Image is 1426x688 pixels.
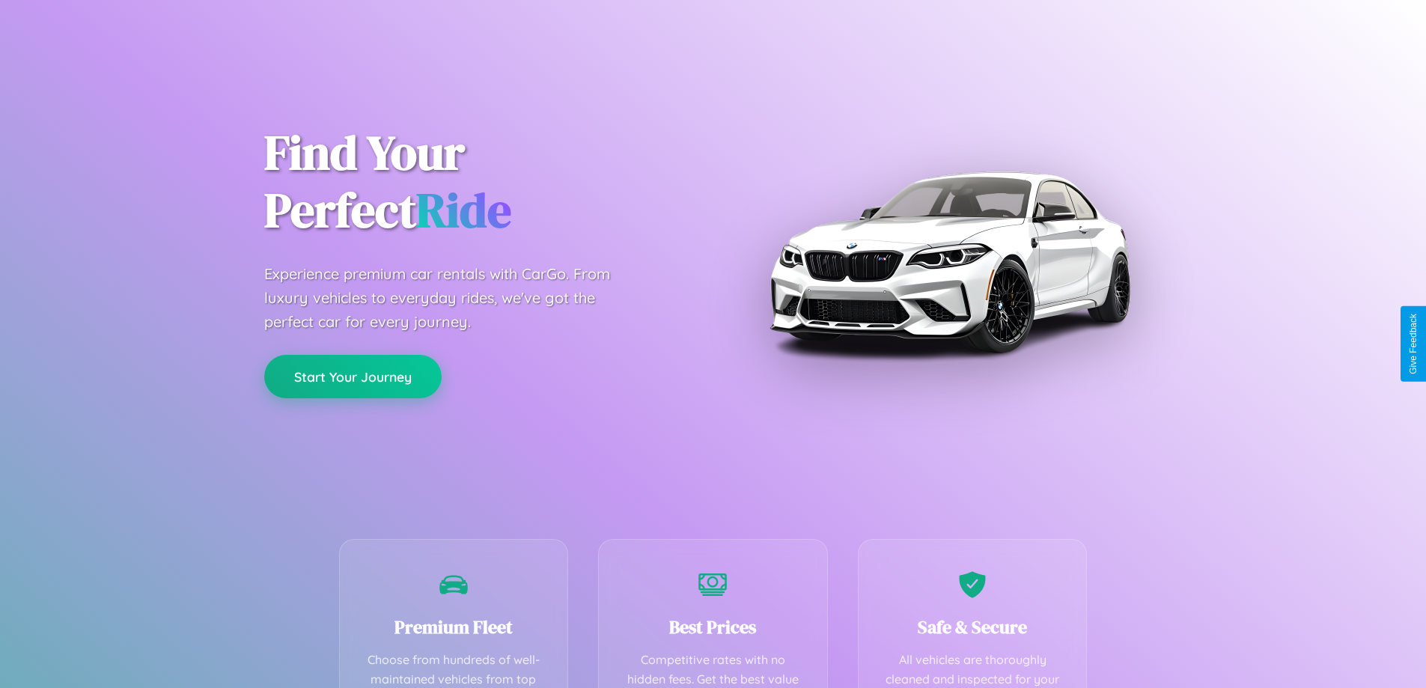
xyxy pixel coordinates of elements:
div: Give Feedback [1408,314,1419,374]
span: Ride [416,177,511,243]
h3: Premium Fleet [362,615,546,639]
h1: Find Your Perfect [264,124,691,240]
img: Premium BMW car rental vehicle [762,75,1136,449]
h3: Safe & Secure [881,615,1064,639]
h3: Best Prices [621,615,805,639]
p: Experience premium car rentals with CarGo. From luxury vehicles to everyday rides, we've got the ... [264,262,639,334]
button: Start Your Journey [264,355,442,398]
